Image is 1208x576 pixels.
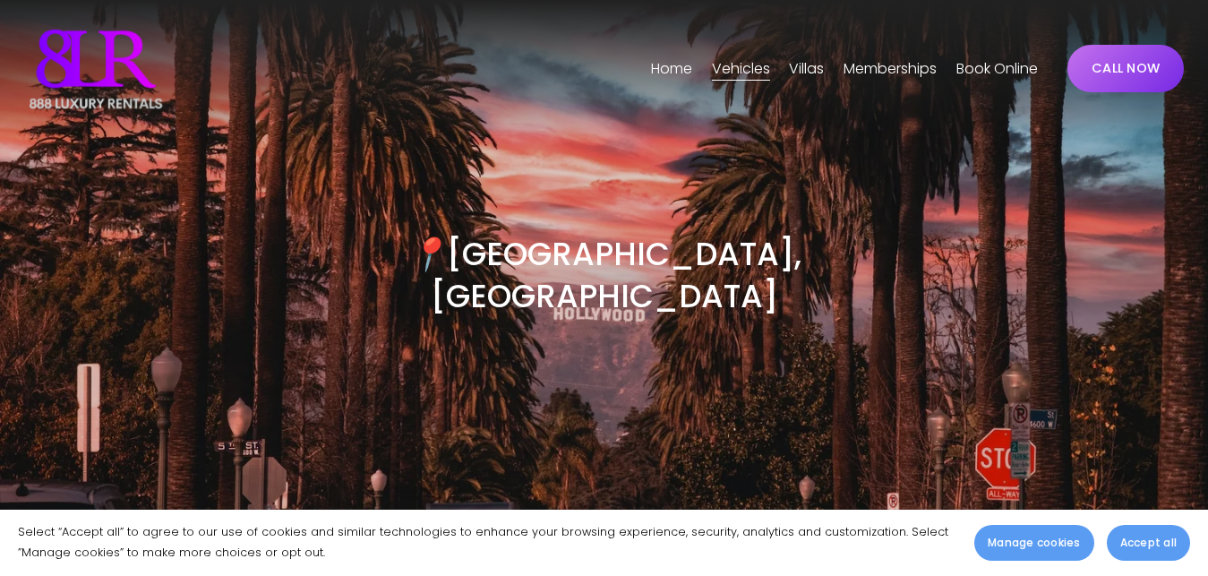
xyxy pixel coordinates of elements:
button: Manage cookies [974,525,1093,561]
a: folder dropdown [712,55,770,83]
p: Select “Accept all” to agree to our use of cookies and similar technologies to enhance your brows... [18,522,956,563]
img: Luxury Car &amp; Home Rentals For Every Occasion [24,24,167,114]
h3: [GEOGRAPHIC_DATA], [GEOGRAPHIC_DATA] [314,233,895,317]
span: Vehicles [712,56,770,82]
em: 📍 [407,232,447,276]
a: Book Online [956,55,1038,83]
a: Home [651,55,692,83]
span: Villas [789,56,824,82]
span: Accept all [1120,535,1177,551]
a: CALL NOW [1067,45,1184,92]
a: folder dropdown [789,55,824,83]
span: Manage cookies [988,535,1080,551]
a: Memberships [844,55,937,83]
button: Accept all [1107,525,1190,561]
